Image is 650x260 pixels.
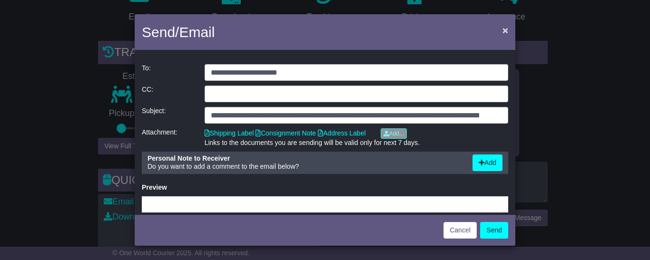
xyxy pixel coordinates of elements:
button: Close [498,20,513,40]
div: Preview [142,183,508,192]
span: Hello [PERSON_NAME], [19,15,131,26]
div: Attachment: [137,128,200,147]
strong: Furnace Engineering [173,60,256,69]
div: Personal Note to Receiver [148,154,463,163]
button: Cancel [443,222,477,239]
p: Please find attached paperwork and instructions below. [19,36,347,49]
div: To: [137,64,200,81]
h4: Send/Email [142,21,215,43]
a: Shipping Label [205,129,254,137]
a: Address Label [318,129,366,137]
strong: OWCAU657842AU [40,60,113,69]
div: CC: [137,86,200,102]
div: Links to the documents you are sending will be valid only for next 7 days. [205,139,508,147]
a: Add... [381,128,407,139]
p: Order from to . In this email you’ll find important information about your order, and what you ne... [19,58,347,85]
button: Send [480,222,508,239]
div: Subject: [137,107,200,124]
button: Add [473,154,502,171]
a: Consignment Note [256,129,316,137]
strong: Roladuct [130,60,166,69]
div: Do you want to add a comment to the email below? [143,154,468,171]
span: × [502,25,508,36]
